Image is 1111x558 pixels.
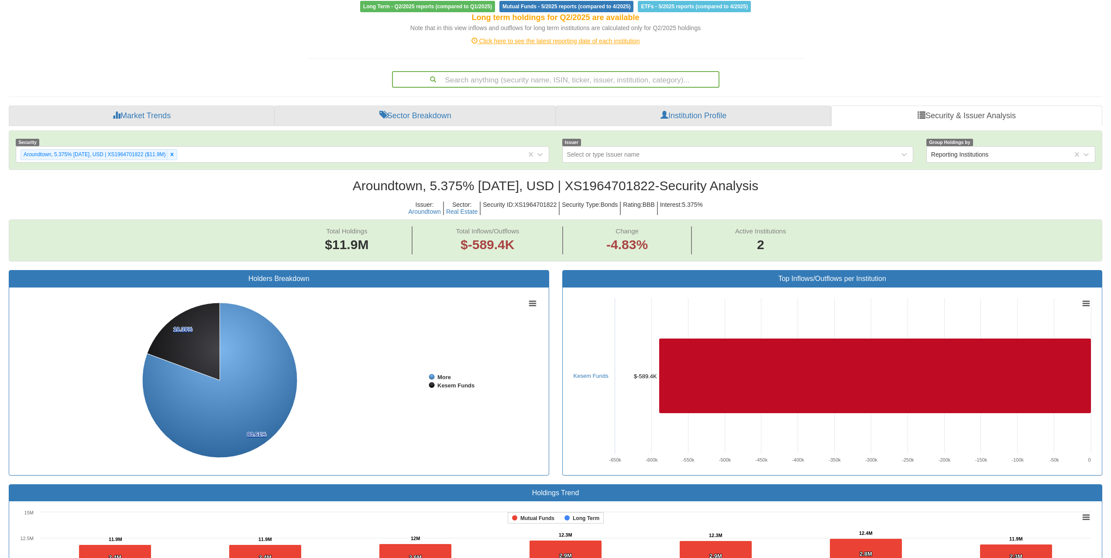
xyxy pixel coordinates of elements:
h5: Issuer : [406,202,444,215]
text: -600k [646,457,658,462]
h5: Security Type : Bonds [560,202,621,215]
span: 2 [735,236,786,254]
tspan: 2.8M [860,551,872,557]
button: Aroundtown [408,209,441,215]
a: Market Trends [9,106,275,127]
span: Total Inflows/Outflows [456,227,519,235]
text: -450k [755,457,767,462]
text: -500k [719,457,731,462]
tspan: Mutual Funds [520,515,554,521]
text: 0 [1088,457,1090,462]
h3: Top Inflows/Outflows per Institution [569,275,1096,283]
div: Search anything (security name, ISIN, ticker, issuer, institution, category)... [393,72,719,87]
tspan: Long Term [573,515,599,521]
h2: Aroundtown, 5.375% [DATE], USD | XS1964701822 - Security Analysis [9,178,1102,193]
button: Real Estate [446,209,478,215]
text: -400k [792,457,804,462]
tspan: 11.9M [1009,536,1023,541]
span: -4.83% [606,236,648,254]
text: -50k [1049,457,1059,462]
a: Security & Issuer Analysis [831,106,1102,127]
tspan: 19.39% [173,326,193,332]
h5: Sector : [444,202,481,215]
span: $11.9M [325,237,368,252]
text: -550k [682,457,694,462]
div: Aroundtown, 5.375% [DATE], USD | XS1964701822 ($11.9M) [21,150,167,160]
text: -650k [609,457,621,462]
span: Total Holdings [326,227,367,235]
h5: Rating : BBB [621,202,657,215]
span: $-589.4K [461,237,514,252]
tspan: 12.3M [709,533,722,538]
text: -300k [865,457,877,462]
span: ETFs - 5/2025 reports (compared to 4/2025) [638,1,751,12]
h5: Interest : 5.375% [658,202,705,215]
tspan: Kesem Funds [437,382,475,389]
div: Select or type Issuer name [567,150,640,159]
h3: Holders Breakdown [16,275,542,283]
tspan: 11.9M [109,537,122,542]
span: Security [16,139,39,146]
a: Sector Breakdown [275,106,556,127]
text: -350k [829,457,841,462]
span: Long Term - Q2/2025 reports (compared to Q1/2025) [360,1,495,12]
tspan: 80.61% [247,431,267,438]
text: -250k [902,457,914,462]
text: 12.5M [20,536,34,541]
tspan: $-589.4K [634,373,657,380]
a: Kesem Funds [574,373,609,379]
a: Institution Profile [556,106,831,127]
text: 15M [24,510,34,515]
h3: Holdings Trend [16,489,1095,497]
tspan: 11.9M [258,537,272,542]
div: Reporting Institutions [931,150,989,159]
div: Click here to see the latest reporting date of each institution [300,37,811,45]
div: Note that in this view inflows and outflows for long term institutions are calculated only for Q2... [307,24,805,32]
tspan: 12M [411,536,420,541]
text: -150k [975,457,987,462]
h5: Security ID : XS1964701822 [481,202,560,215]
tspan: 12.3M [559,532,572,537]
tspan: 12.4M [859,531,873,536]
span: Active Institutions [735,227,786,235]
div: Long term holdings for Q2/2025 are available [307,12,805,24]
span: Change [616,227,639,235]
tspan: More [437,374,451,380]
span: Issuer [562,139,581,146]
span: Mutual Funds - 5/2025 reports (compared to 4/2025) [499,1,633,12]
text: -100k [1011,457,1024,462]
span: Group Holdings by [926,139,973,146]
text: -200k [938,457,950,462]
